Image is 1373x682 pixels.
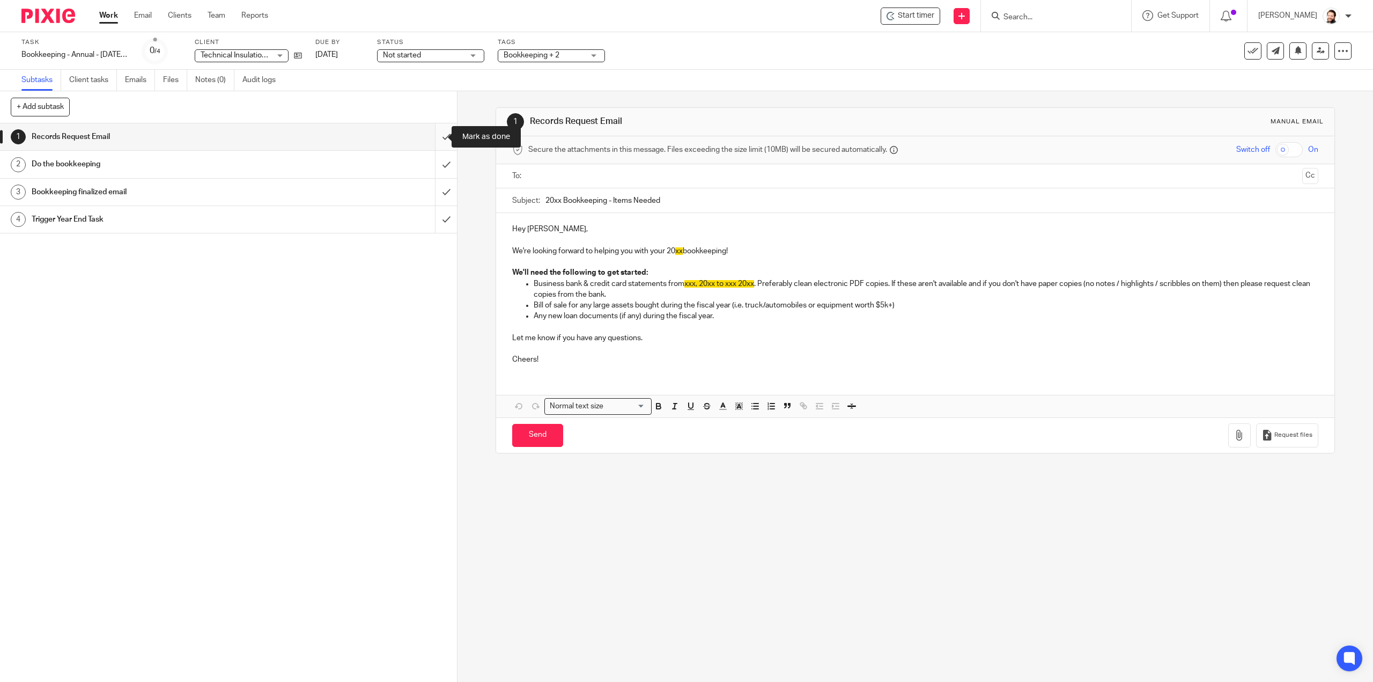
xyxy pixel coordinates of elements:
span: Get Support [1157,12,1199,19]
label: Subject: [512,195,540,206]
div: 2 [11,157,26,172]
a: Client tasks [69,70,117,91]
a: Work [99,10,118,21]
button: + Add subtask [11,98,70,116]
a: Clients [168,10,191,21]
span: xxx, 20xx to xxx 20xx [684,280,754,288]
span: Normal text size [547,401,606,412]
span: Technical Insulation Thermal Solutions Ltd. [201,52,343,59]
p: Any new loan documents (if any) during the fiscal year. [534,311,1318,321]
span: [DATE] [315,51,338,58]
div: 1 [507,113,524,130]
label: Due by [315,38,364,47]
a: Subtasks [21,70,61,91]
h1: Trigger Year End Task [32,211,293,228]
h1: Records Request Email [530,116,938,127]
span: Bookkeeping + 2 [504,52,559,59]
span: xx [675,247,683,255]
p: We're looking forward to helping you with your 20 bookkeeping! [512,246,1318,256]
div: Manual email [1271,118,1324,126]
a: Notes (0) [195,70,234,91]
input: Search for option [607,401,645,412]
span: On [1308,144,1318,155]
div: Technical Insulation Thermal Solutions Ltd. - Bookkeeping - Annual - 2022 - 2024 [881,8,940,25]
p: [PERSON_NAME] [1258,10,1317,21]
a: Audit logs [242,70,284,91]
div: Bookkeeping - Annual - [DATE] - [DATE] [21,49,129,60]
span: Request files [1274,431,1312,439]
input: Send [512,424,563,447]
small: /4 [154,48,160,54]
p: Cheers! [512,354,1318,365]
p: Bill of sale for any large assets bought during the fiscal year (i.e. truck/automobiles or equipm... [534,300,1318,311]
span: Not started [383,52,421,59]
div: Search for option [544,398,652,415]
h1: Records Request Email [32,129,293,145]
label: Client [195,38,302,47]
p: Let me know if you have any questions. [512,333,1318,343]
a: Team [208,10,225,21]
label: To: [512,171,524,181]
button: Cc [1302,168,1318,184]
p: Hey [PERSON_NAME], [512,224,1318,234]
div: 0 [150,45,160,57]
a: Reports [241,10,268,21]
input: Search [1002,13,1099,23]
h1: Bookkeeping finalized email [32,184,293,200]
button: Request files [1256,423,1318,448]
img: Pixie [21,9,75,23]
a: Emails [125,70,155,91]
strong: We'll need the following to get started: [512,269,648,276]
h1: Do the bookkeeping [32,156,293,172]
label: Status [377,38,484,47]
a: Email [134,10,152,21]
img: Jayde%20Headshot.jpg [1323,8,1340,25]
span: Start timer [898,10,934,21]
label: Task [21,38,129,47]
div: 4 [11,212,26,227]
span: Switch off [1236,144,1270,155]
a: Files [163,70,187,91]
div: Bookkeeping - Annual - 2022 - 2024 [21,49,129,60]
p: Business bank & credit card statements from . Preferably clean electronic PDF copies. If these ar... [534,278,1318,300]
div: 1 [11,129,26,144]
label: Tags [498,38,605,47]
span: Secure the attachments in this message. Files exceeding the size limit (10MB) will be secured aut... [528,144,887,155]
div: 3 [11,185,26,200]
